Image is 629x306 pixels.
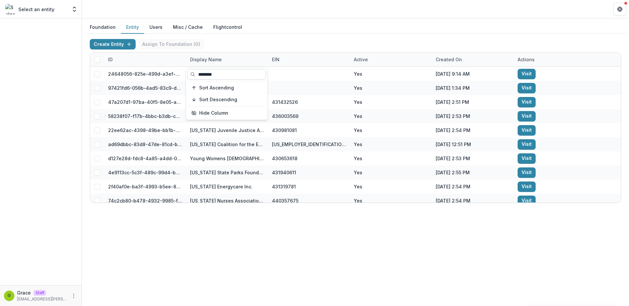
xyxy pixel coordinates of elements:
[514,52,596,67] div: Actions
[108,113,182,120] div: 58238f07-f17b-4bbc-b3db-c68820b9baa1
[518,97,536,107] a: Visit
[432,151,514,165] div: [DATE] 2:53 PM
[350,56,372,63] div: Active
[104,56,117,63] div: ID
[33,290,46,296] p: Staff
[108,70,182,77] div: 24648056-825e-499d-a3ef-86064ee05116
[108,155,182,162] div: d127e28d-fdc8-4a85-a4dd-0419f0fa903e
[350,123,432,137] div: Yes
[187,94,266,105] button: Sort Descending
[350,52,432,67] div: Active
[18,6,54,13] p: Select an entity
[17,296,67,302] p: [EMAIL_ADDRESS][PERSON_NAME][DOMAIN_NAME]
[432,67,514,81] div: [DATE] 9:14 AM
[268,56,283,63] div: EIN
[104,52,186,67] div: ID
[432,194,514,208] div: [DATE] 2:54 PM
[108,127,182,134] div: 22ee62ac-4398-49be-bb1b-6f2f1c1c423d
[108,141,182,148] div: ad69dbbc-83d8-47de-81cd-bea89beda202
[190,169,264,176] div: [US_STATE] State Parks Foundation, Inc.
[108,183,182,190] div: 2f40af0e-ba3f-4993-b5ee-8e2f6914d2c9
[199,97,237,103] span: Sort Descending
[350,95,432,109] div: Yes
[350,137,432,151] div: Yes
[168,21,208,34] button: Misc / Cache
[350,109,432,123] div: Yes
[138,39,204,49] button: Assign To Foundation (0)
[85,21,121,34] button: Foundation
[108,99,182,105] div: 47a207d1-97ba-40f5-8e05-a4109280637a
[190,141,264,148] div: [US_STATE] Coalition for the Environment
[272,197,298,204] div: 440357675
[190,155,264,162] div: Young Womens [DEMOGRAPHIC_DATA] Association Of [GEOGRAPHIC_DATA][US_STATE]
[272,141,346,148] div: [US_EMPLOYER_IDENTIFICATION_NUMBER]
[70,292,78,300] button: More
[272,99,298,105] div: 431432526
[186,52,268,67] div: Display Name
[432,123,514,137] div: [DATE] 2:54 PM
[350,194,432,208] div: Yes
[432,52,514,67] div: Created on
[613,3,626,16] button: Get Help
[350,67,432,81] div: Yes
[8,294,11,298] div: Grace
[108,85,182,91] div: 97421fd6-056b-4ad5-83c9-d4d4467200a1
[17,289,31,296] p: Grace
[518,153,536,164] a: Visit
[432,180,514,194] div: [DATE] 2:54 PM
[432,81,514,95] div: [DATE] 1:34 PM
[272,127,297,134] div: 430981081
[272,113,298,120] div: 436003569
[432,137,514,151] div: [DATE] 12:51 PM
[272,183,296,190] div: 431319781
[432,165,514,180] div: [DATE] 2:55 PM
[514,56,539,63] div: Actions
[190,183,253,190] div: [US_STATE] Energycare Inc.
[518,125,536,136] a: Visit
[518,83,536,93] a: Visit
[186,56,226,63] div: Display Name
[199,85,234,91] span: Sort Ascending
[432,56,466,63] div: Created on
[190,197,264,204] div: [US_STATE] Nurses Association (source)
[268,52,350,67] div: EIN
[518,182,536,192] a: Visit
[90,39,136,49] button: Create Entity
[187,108,266,118] button: Hide Column
[350,81,432,95] div: Yes
[121,21,144,34] button: Entity
[70,3,79,16] button: Open entity switcher
[432,95,514,109] div: [DATE] 2:51 PM
[190,127,264,134] div: [US_STATE] Juvenile Justice Association
[518,111,536,122] a: Visit
[518,139,536,150] a: Visit
[108,197,182,204] div: 74c2cb80-b478-4932-9985-fda966c22682
[187,83,266,93] button: Sort Ascending
[213,24,242,30] a: Flightcontrol
[350,151,432,165] div: Yes
[350,165,432,180] div: Yes
[518,196,536,206] a: Visit
[5,4,16,14] img: Select an entity
[272,155,297,162] div: 430653618
[432,109,514,123] div: [DATE] 2:53 PM
[108,169,182,176] div: 4e9113cc-5c3f-489c-99d4-b41fcebe02d2
[350,180,432,194] div: Yes
[518,167,536,178] a: Visit
[518,69,536,79] a: Visit
[272,169,296,176] div: 431940611
[144,21,168,34] button: Users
